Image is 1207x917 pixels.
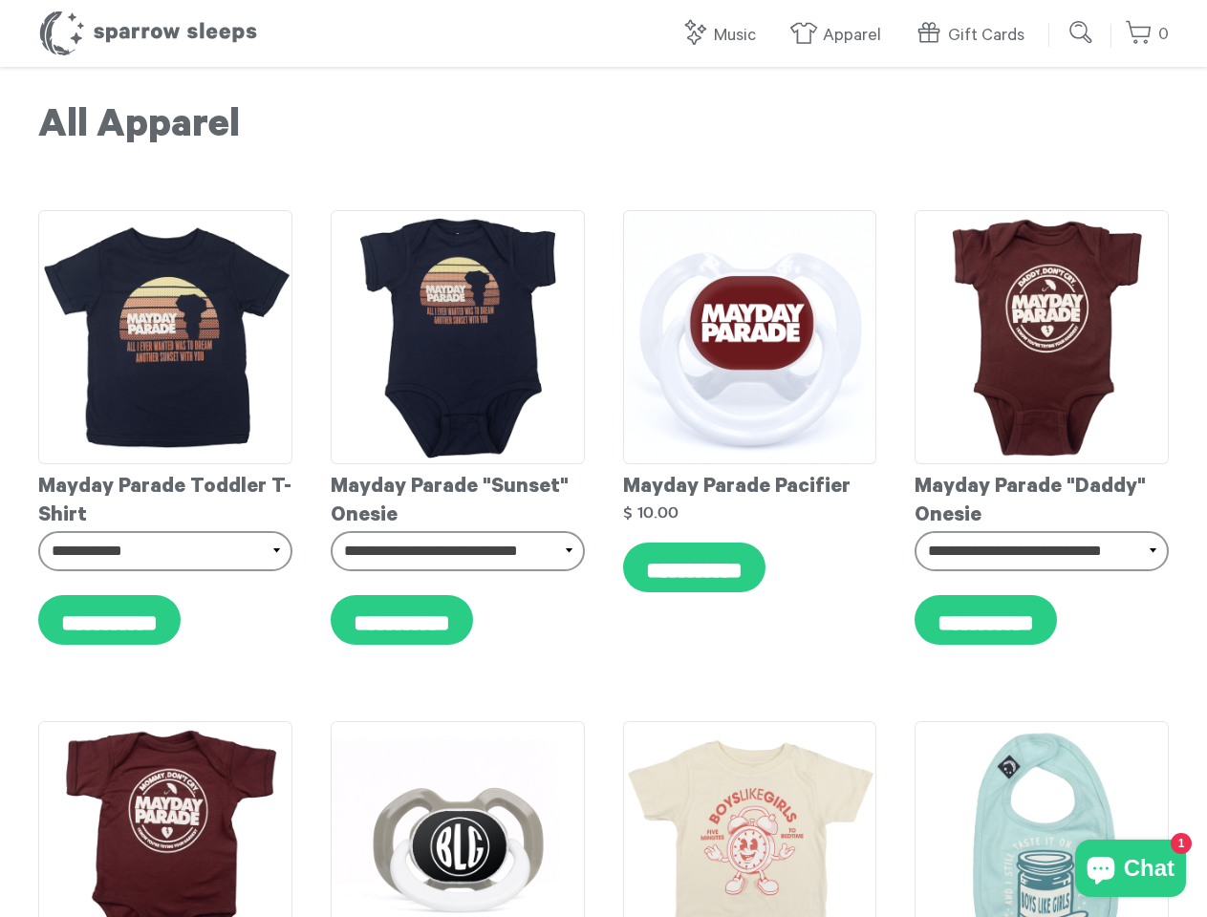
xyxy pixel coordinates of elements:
[680,15,765,56] a: Music
[915,210,1169,464] img: Mayday_Parade_-_Daddy_Onesie_grande.png
[1125,14,1169,55] a: 0
[38,10,258,57] h1: Sparrow Sleeps
[915,15,1034,56] a: Gift Cards
[38,464,292,531] div: Mayday Parade Toddler T-Shirt
[1063,13,1101,52] input: Submit
[623,464,877,502] div: Mayday Parade Pacifier
[623,504,679,521] strong: $ 10.00
[1069,840,1192,902] inbox-online-store-chat: Shopify online store chat
[38,210,292,464] img: MaydayParade-SunsetToddlerT-shirt_grande.png
[38,105,1169,153] h1: All Apparel
[915,464,1169,531] div: Mayday Parade "Daddy" Onesie
[623,210,877,464] img: MaydayParadePacifierMockup_grande.png
[789,15,891,56] a: Apparel
[331,210,585,464] img: MaydayParade-SunsetOnesie_grande.png
[331,464,585,531] div: Mayday Parade "Sunset" Onesie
